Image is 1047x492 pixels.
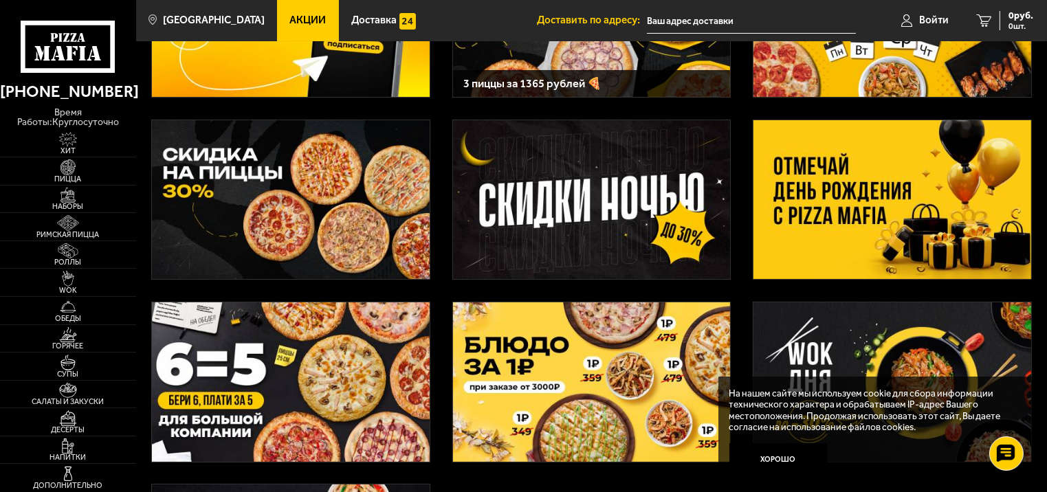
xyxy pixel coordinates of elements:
span: Войти [919,15,949,25]
span: 0 шт. [1009,22,1033,30]
p: На нашем сайте мы используем cookie для сбора информации технического характера и обрабатываем IP... [729,388,1013,433]
h3: 3 пиццы за 1365 рублей 🍕 [463,78,719,89]
span: Акции [290,15,327,25]
button: Хорошо [729,443,828,476]
span: 0 руб. [1009,11,1033,21]
span: Доставить по адресу: [537,15,647,25]
img: 15daf4d41897b9f0e9f617042186c801.svg [399,13,416,30]
span: [GEOGRAPHIC_DATA] [163,15,265,25]
span: Доставка [351,15,397,25]
input: Ваш адрес доставки [647,8,857,34]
